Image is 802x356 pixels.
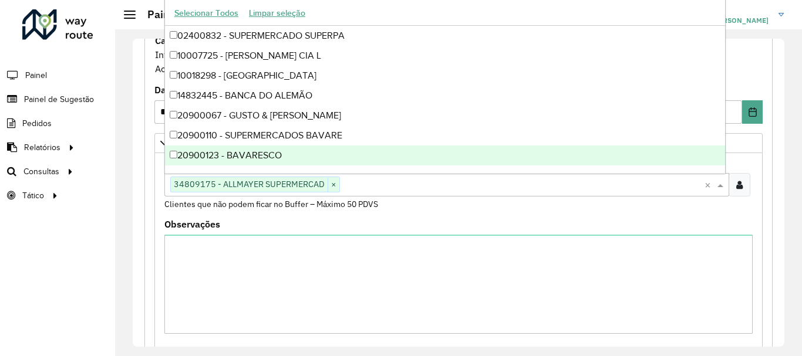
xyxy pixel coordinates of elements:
[154,153,763,349] div: Priorizar Cliente - Não podem ficar no buffer
[171,177,328,191] span: 34809175 - ALLMAYER SUPERMERCAD
[154,33,763,76] div: Informe a data de inicio, fim e preencha corretamente os campos abaixo. Ao final, você irá pré-vi...
[165,106,725,126] div: 20900067 - GUSTO & [PERSON_NAME]
[682,4,770,15] h3: MAYARA
[164,217,220,231] label: Observações
[22,189,44,202] span: Tático
[165,26,725,46] div: 02400832 - SUPERMERCADO SUPERPA
[165,165,725,185] div: 20900124 - BAVARESCO ATACADO
[742,100,763,124] button: Choose Date
[165,126,725,145] div: 20900110 - SUPERMERCADOS BAVARE
[682,15,770,26] span: MAYARA [PERSON_NAME]
[705,178,715,192] span: Clear all
[169,4,244,22] button: Selecionar Todos
[328,178,339,192] span: ×
[165,86,725,106] div: 14832445 - BANCA DO ALEMÃO
[165,46,725,66] div: 10007725 - [PERSON_NAME] CIA L
[24,141,60,154] span: Relatórios
[24,93,94,106] span: Painel de Sugestão
[165,145,725,165] div: 20900123 - BAVARESCO
[136,8,315,21] h2: Painel de Sugestão - Criar registro
[155,35,349,46] strong: Cadastro Painel de sugestão de roteirização:
[23,165,59,178] span: Consultas
[164,199,378,209] small: Clientes que não podem ficar no Buffer – Máximo 50 PDVS
[22,117,52,130] span: Pedidos
[165,66,725,86] div: 10018298 - [GEOGRAPHIC_DATA]
[244,4,311,22] button: Limpar seleção
[154,133,763,153] a: Priorizar Cliente - Não podem ficar no buffer
[25,69,47,82] span: Painel
[154,83,262,97] label: Data de Vigência Inicial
